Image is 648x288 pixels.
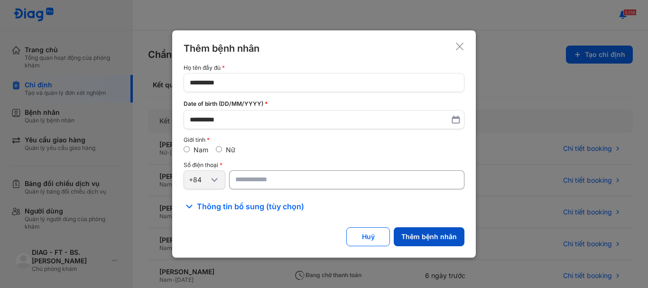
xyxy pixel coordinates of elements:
div: Giới tính [184,137,464,143]
label: Nam [194,146,208,154]
label: Nữ [226,146,235,154]
div: +84 [189,176,209,184]
span: Thông tin bổ sung (tùy chọn) [197,201,304,212]
div: Số điện thoại [184,162,464,168]
div: Date of birth (DD/MM/YYYY) [184,100,464,108]
div: Thêm bệnh nhân [184,42,259,55]
button: Thêm bệnh nhân [394,227,464,246]
button: Huỷ [346,227,390,246]
div: Họ tên đầy đủ [184,65,464,71]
